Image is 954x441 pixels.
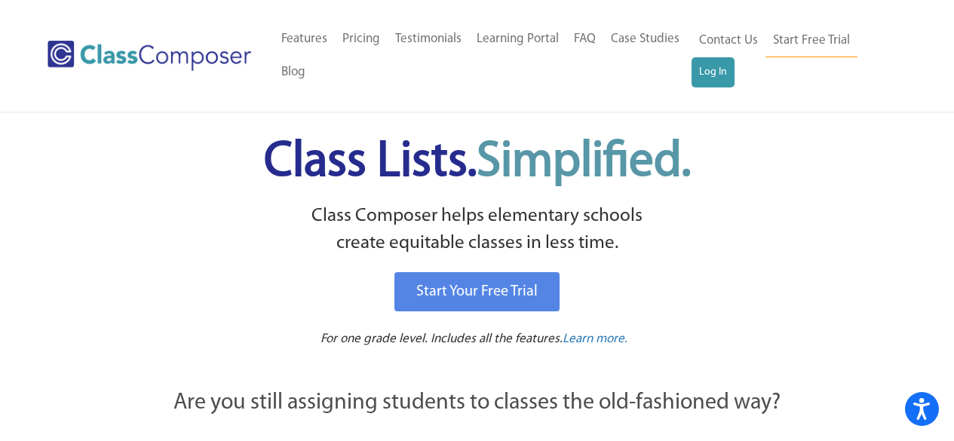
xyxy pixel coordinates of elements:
a: Blog [274,56,313,89]
p: Class Composer helps elementary schools create equitable classes in less time. [90,203,864,258]
span: Learn more. [563,332,627,345]
a: Learning Portal [469,23,566,56]
span: Class Lists. [264,138,691,187]
a: Start Your Free Trial [394,272,560,311]
a: Features [274,23,335,56]
a: Case Studies [603,23,687,56]
a: Learn more. [563,330,627,349]
nav: Header Menu [692,24,895,87]
a: Contact Us [692,24,765,57]
a: Testimonials [388,23,469,56]
span: For one grade level. Includes all the features. [321,332,563,345]
a: Start Free Trial [765,24,857,58]
nav: Header Menu [274,23,692,89]
a: Pricing [335,23,388,56]
img: Class Composer [48,41,251,71]
p: Are you still assigning students to classes the old-fashioned way? [93,387,862,420]
a: FAQ [566,23,603,56]
span: Start Your Free Trial [416,284,538,299]
span: Simplified. [477,138,691,187]
a: Log In [692,57,735,87]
